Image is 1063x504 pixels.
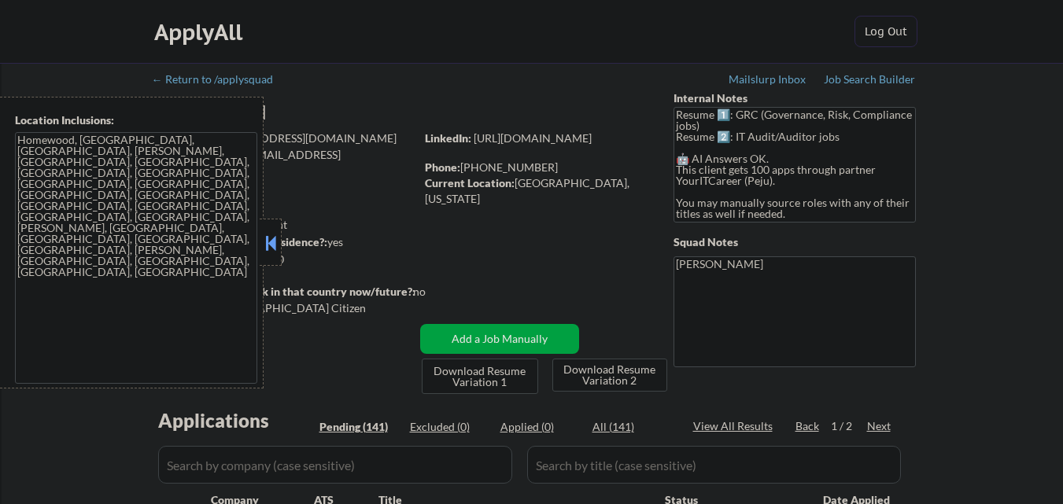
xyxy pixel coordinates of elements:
[158,411,314,430] div: Applications
[592,419,671,435] div: All (141)
[154,131,415,146] div: [EMAIL_ADDRESS][DOMAIN_NAME]
[854,16,917,47] button: Log Out
[425,176,515,189] strong: Current Location:
[824,73,916,89] a: Job Search Builder
[674,90,916,106] div: Internal Notes
[527,446,901,484] input: Search by title (case sensitive)
[729,74,807,85] div: Mailslurp Inbox
[153,102,477,122] div: [PERSON_NAME]
[158,446,512,484] input: Search by company (case sensitive)
[674,234,916,250] div: Squad Notes
[831,418,867,434] div: 1 / 2
[552,359,667,392] button: Download Resume Variation 2
[154,19,247,46] div: ApplyAll
[410,419,489,435] div: Excluded (0)
[425,160,460,174] strong: Phone:
[153,285,415,298] strong: Will need Visa to work in that country now/future?:
[154,147,415,178] div: [EMAIL_ADDRESS][DOMAIN_NAME]
[425,160,648,175] div: [PHONE_NUMBER]
[413,284,458,300] div: no
[425,175,648,206] div: [GEOGRAPHIC_DATA], [US_STATE]
[153,252,415,267] div: $125,000
[153,300,419,316] div: Yes, I am a [DEMOGRAPHIC_DATA] Citizen
[474,131,592,145] a: [URL][DOMAIN_NAME]
[425,131,471,145] strong: LinkedIn:
[152,73,288,89] a: ← Return to /applysquad
[152,74,288,85] div: ← Return to /applysquad
[153,217,415,233] div: 0 sent / 100 bought
[420,324,579,354] button: Add a Job Manually
[824,74,916,85] div: Job Search Builder
[729,73,807,89] a: Mailslurp Inbox
[867,418,892,434] div: Next
[795,418,821,434] div: Back
[500,419,579,435] div: Applied (0)
[693,418,777,434] div: View All Results
[319,419,398,435] div: Pending (141)
[15,112,257,128] div: Location Inclusions:
[422,359,538,394] button: Download Resume Variation 1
